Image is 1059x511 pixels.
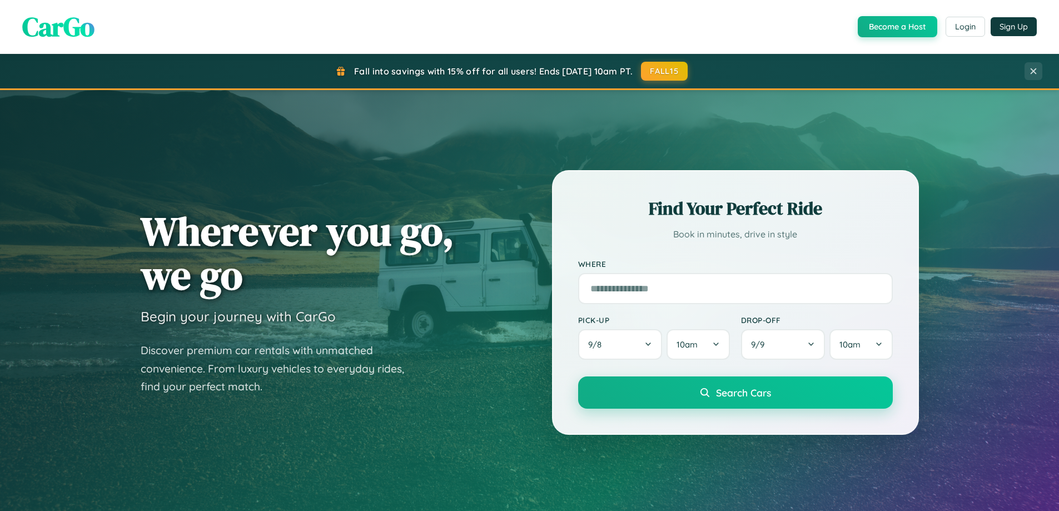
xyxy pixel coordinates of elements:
[588,339,607,350] span: 9 / 8
[141,308,336,325] h3: Begin your journey with CarGo
[858,16,937,37] button: Become a Host
[354,66,633,77] span: Fall into savings with 15% off for all users! Ends [DATE] 10am PT.
[751,339,770,350] span: 9 / 9
[991,17,1037,36] button: Sign Up
[741,315,893,325] label: Drop-off
[141,341,419,396] p: Discover premium car rentals with unmatched convenience. From luxury vehicles to everyday rides, ...
[578,259,893,269] label: Where
[578,329,663,360] button: 9/8
[839,339,861,350] span: 10am
[667,329,729,360] button: 10am
[141,209,454,297] h1: Wherever you go, we go
[829,329,892,360] button: 10am
[946,17,985,37] button: Login
[677,339,698,350] span: 10am
[578,196,893,221] h2: Find Your Perfect Ride
[578,226,893,242] p: Book in minutes, drive in style
[22,8,95,45] span: CarGo
[641,62,688,81] button: FALL15
[716,386,771,399] span: Search Cars
[578,376,893,409] button: Search Cars
[578,315,730,325] label: Pick-up
[741,329,826,360] button: 9/9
